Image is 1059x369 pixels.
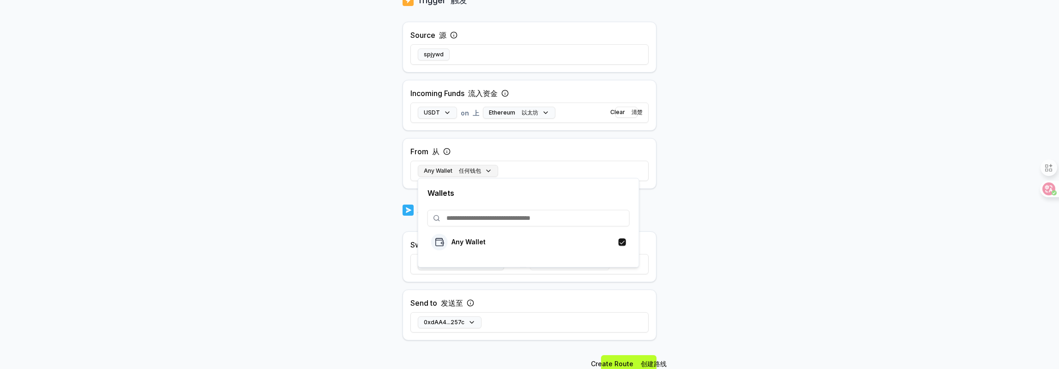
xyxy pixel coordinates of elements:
label: Source [410,30,446,41]
img: logo [431,234,448,250]
font: 以太坊 [522,109,538,116]
font: 流入资金 [468,89,498,98]
font: 上 [473,109,479,117]
label: Incoming Funds [410,88,498,99]
font: 任何钱包 [459,167,481,174]
font: 从 [432,147,439,156]
p: Any Wallet [451,238,486,246]
label: Send to [410,297,463,309]
button: Clear 清楚 [615,107,638,118]
button: Any Wallet 任何钱包 [418,165,498,177]
font: 创建路线 [641,360,667,368]
img: logo [403,204,414,217]
button: spjywd [418,48,450,60]
button: USDT [418,107,457,119]
div: Any Wallet 任何钱包 [418,178,639,267]
font: 源 [439,30,446,40]
font: 清楚 [632,109,643,115]
font: 上 [520,260,526,268]
button: 0xdAA4...257c [418,316,481,328]
button: Ethereum 以太坊 [483,107,555,119]
label: Swap to [410,239,464,250]
label: From [410,146,439,157]
font: 发送至 [441,298,463,308]
span: on [461,108,479,118]
p: Wallets [427,188,630,199]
